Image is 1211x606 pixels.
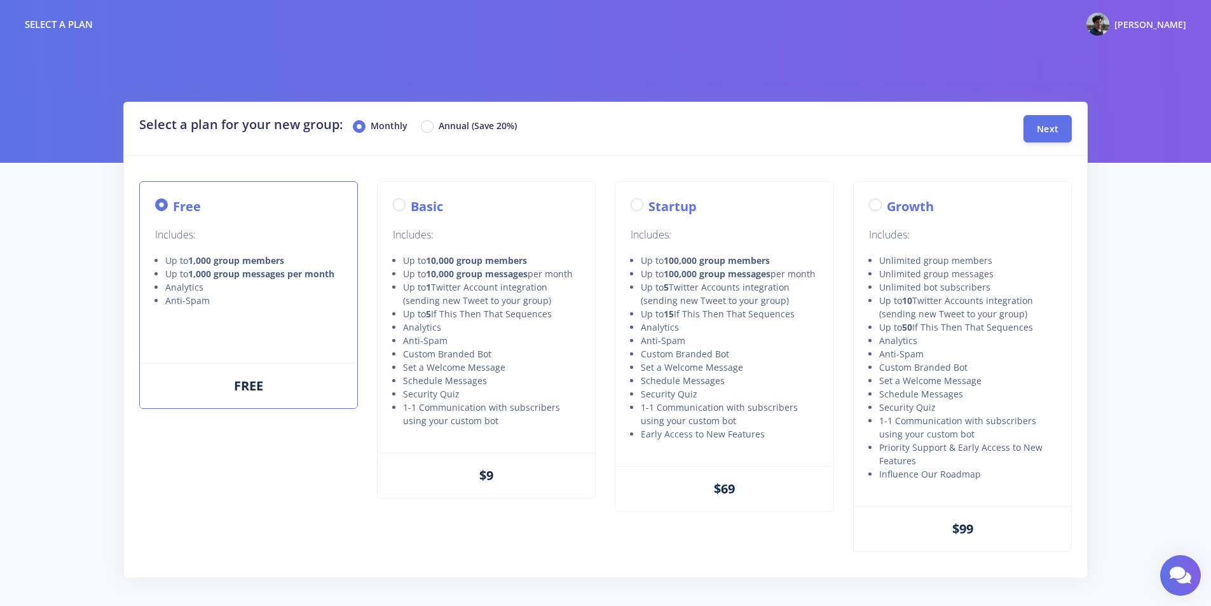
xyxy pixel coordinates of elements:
button: Next [1023,115,1072,142]
label: Annual (Save 20%) [439,119,517,134]
li: Set a Welcome Message [641,361,818,374]
li: Up to [165,254,342,267]
p: Includes: [393,226,580,244]
div: Select a plan [25,17,93,32]
li: Security Quiz [879,401,1056,414]
li: Set a Welcome Message [403,361,580,374]
li: Analytics [165,280,342,294]
li: Anti-Spam [879,347,1056,361]
span: $9 [479,467,493,484]
strong: 100,000 group members [664,254,770,266]
p: Includes: [155,226,342,244]
li: Anti-Spam [641,334,818,347]
strong: 50 [902,321,912,333]
strong: 1 [426,281,431,293]
label: Basic [411,197,443,216]
li: 1-1 Communication with subscribers using your custom bot [641,401,818,427]
li: Unlimited group members [879,254,1056,267]
li: Up to Twitter Accounts integration (sending new Tweet to your group) [641,280,818,307]
li: Analytics [403,320,580,334]
li: Unlimited bot subscribers [879,280,1056,294]
h2: Select a plan for your new group: [139,115,993,134]
li: Up to [641,254,818,267]
p: Includes: [869,226,1056,244]
li: Up to per month [403,267,580,280]
li: Up to If This Then That Sequences [641,307,818,320]
span: $99 [952,520,973,537]
li: Security Quiz [403,387,580,401]
strong: 100,000 group messages [664,268,770,280]
li: Early Access to New Features [641,427,818,441]
li: Schedule Messages [403,374,580,387]
li: 1-1 Communication with subscribers using your custom bot [879,414,1056,441]
span: Next [1037,123,1058,135]
li: Influence Our Roadmap [879,467,1056,481]
li: Up to [403,254,580,267]
strong: 15 [664,308,674,320]
li: Analytics [879,334,1056,347]
p: Includes: [631,226,818,244]
li: Up to [165,267,342,280]
strong: 1,000 group messages per month [188,268,334,280]
li: Up to Twitter Accounts integration (sending new Tweet to your group) [879,294,1056,320]
li: Anti-Spam [165,294,342,307]
span: [PERSON_NAME] [1114,18,1186,31]
li: Up to If This Then That Sequences [403,307,580,320]
li: Schedule Messages [879,387,1056,401]
span: FREE [234,377,263,394]
strong: 5 [664,281,669,293]
li: Anti-Spam [403,334,580,347]
li: Up to per month [641,267,818,280]
li: Set a Welcome Message [879,374,1056,387]
img: @ Photo [1086,13,1109,36]
strong: 5 [426,308,431,320]
li: Custom Branded Bot [879,361,1056,374]
label: Growth [887,197,934,216]
li: Up to Twitter Account integration (sending new Tweet to your group) [403,280,580,307]
li: Custom Branded Bot [403,347,580,361]
li: Custom Branded Bot [641,347,818,361]
label: Monthly [371,119,407,134]
strong: 10 [902,294,912,306]
a: @ Photo [PERSON_NAME] [1076,10,1186,38]
label: Startup [648,197,697,216]
label: Free [173,197,201,216]
strong: 10,000 group members [426,254,527,266]
li: Analytics [641,320,818,334]
strong: 1,000 group members [188,254,284,266]
span: $69 [714,480,735,497]
strong: 10,000 group messages [426,268,528,280]
li: 1-1 Communication with subscribers using your custom bot [403,401,580,427]
li: Priority Support & Early Access to New Features [879,441,1056,467]
li: Unlimited group messages [879,267,1056,280]
li: Up to If This Then That Sequences [879,320,1056,334]
li: Schedule Messages [641,374,818,387]
li: Security Quiz [641,387,818,401]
